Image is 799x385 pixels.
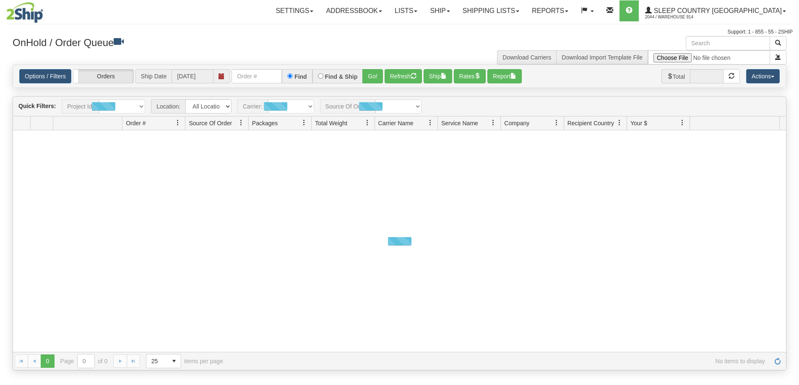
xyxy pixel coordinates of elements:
span: Packages [252,119,278,127]
span: Recipient Country [567,119,614,127]
a: Options / Filters [19,69,71,83]
a: Ship [424,0,456,21]
a: Your $ filter column settings [675,116,690,130]
a: Download Import Template File [562,54,643,61]
input: Order # [232,69,282,83]
button: Ship [424,69,452,83]
a: Order # filter column settings [171,116,185,130]
a: Recipient Country filter column settings [612,116,627,130]
label: Find [294,74,307,80]
span: select [167,354,181,368]
a: Carrier Name filter column settings [423,116,437,130]
span: Page 0 [41,354,54,368]
a: Settings [269,0,320,21]
a: Addressbook [320,0,388,21]
span: Page sizes drop down [146,354,181,368]
label: Find & Ship [325,74,358,80]
span: Carrier Name [378,119,414,127]
span: Your $ [630,119,647,127]
span: Total Weight [315,119,347,127]
a: Sleep Country [GEOGRAPHIC_DATA] 2044 / Warehouse 914 [639,0,792,21]
a: Packages filter column settings [297,116,311,130]
a: Reports [526,0,575,21]
div: Support: 1 - 855 - 55 - 2SHIP [6,28,793,36]
iframe: chat widget [780,150,798,235]
span: Page of 0 [60,354,108,368]
div: grid toolbar [13,97,786,116]
span: Service Name [441,119,478,127]
span: 25 [151,357,162,365]
button: Report [487,69,522,83]
a: Total Weight filter column settings [360,116,375,130]
button: Rates [454,69,486,83]
a: Source Of Order filter column settings [234,116,248,130]
button: Search [770,36,786,50]
input: Search [686,36,770,50]
a: Company filter column settings [549,116,564,130]
a: Lists [388,0,424,21]
span: Total [661,69,690,83]
span: 2044 / Warehouse 914 [645,13,708,21]
span: Source Of Order [189,119,232,127]
button: Refresh [385,69,422,83]
a: Refresh [771,354,784,368]
h3: OnHold / Order Queue [13,36,393,48]
label: Orders [73,70,133,83]
a: Shipping lists [456,0,526,21]
span: No items to display [235,358,765,364]
span: Ship Date [135,69,172,83]
span: Company [504,119,529,127]
a: Download Carriers [502,54,551,61]
span: Sleep Country [GEOGRAPHIC_DATA] [652,7,782,14]
a: Service Name filter column settings [486,116,500,130]
span: items per page [146,354,223,368]
button: Actions [746,69,780,83]
button: Go! [362,69,383,83]
span: Location: [151,99,185,114]
label: Quick Filters: [18,102,56,110]
input: Import [648,50,770,65]
span: Order # [126,119,146,127]
img: logo2044.jpg [6,2,43,23]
